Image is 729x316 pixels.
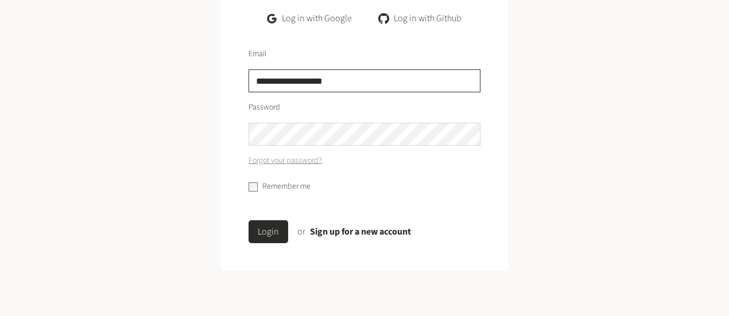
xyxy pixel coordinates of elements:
label: Password [249,102,280,114]
a: Sign up for a new account [310,225,411,238]
a: Log in with Google [258,7,361,30]
span: or [297,225,305,238]
label: Email [249,48,266,60]
a: Forgot your password? [249,155,322,167]
button: Login [249,220,288,243]
a: Log in with Github [370,7,471,30]
label: Remember me [262,181,311,193]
